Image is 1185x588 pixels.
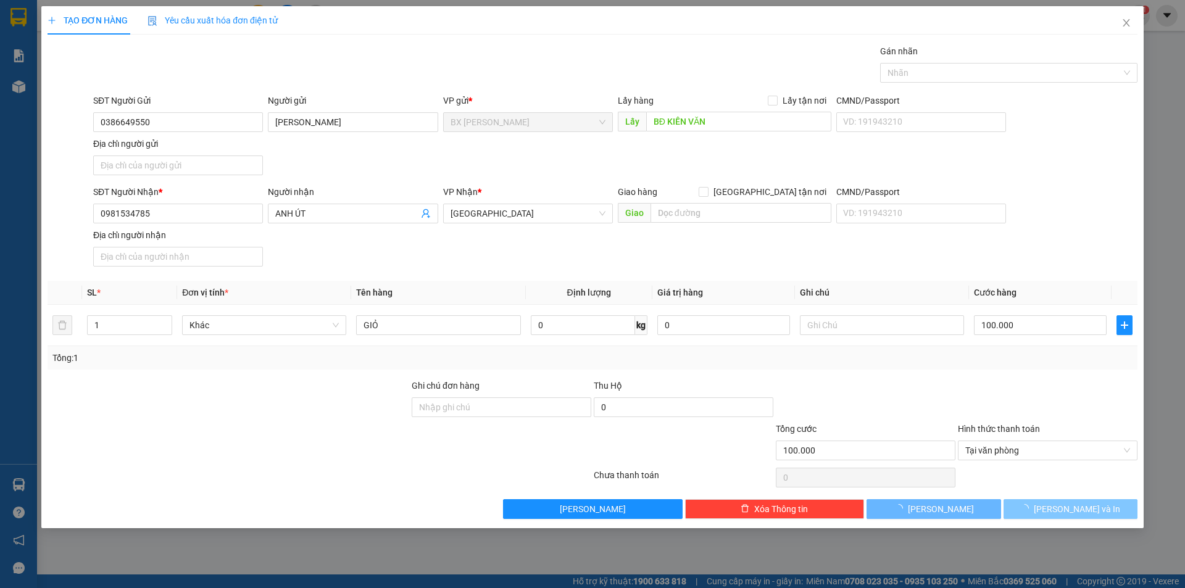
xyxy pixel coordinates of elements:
span: user-add [421,209,431,218]
input: Dọc đường [646,112,831,131]
input: VD: Bàn, Ghế [356,315,520,335]
label: Ghi chú đơn hàng [412,381,480,391]
span: TẠO ĐƠN HÀNG [48,15,128,25]
span: plus [1117,320,1132,330]
button: [PERSON_NAME] và In [1004,499,1137,519]
div: SĐT Người Nhận [93,185,263,199]
input: Địa chỉ của người nhận [93,247,263,267]
span: VP Nhận [443,187,478,197]
span: up [162,318,169,325]
div: VP gửi [443,94,613,107]
div: Người gửi [268,94,438,107]
span: close [1121,18,1131,28]
span: loading [894,504,908,513]
span: Khác [189,316,339,334]
span: Yêu cầu xuất hóa đơn điện tử [148,15,278,25]
span: [GEOGRAPHIC_DATA] tận nơi [709,185,831,199]
input: 0 [657,315,790,335]
span: Giao hàng [618,187,657,197]
span: close-circle [1123,447,1131,454]
span: Lấy [618,112,646,131]
span: Lấy tận nơi [778,94,831,107]
div: Tổng: 1 [52,351,457,365]
span: SL [87,288,97,297]
button: plus [1116,315,1133,335]
button: Close [1109,6,1144,41]
div: Địa chỉ người nhận [93,228,263,242]
div: CMND/Passport [836,94,1006,107]
div: CMND/Passport [836,185,1006,199]
button: [PERSON_NAME] [867,499,1000,519]
span: [PERSON_NAME] [560,502,626,516]
button: delete [52,315,72,335]
input: Ghi chú đơn hàng [412,397,591,417]
button: [PERSON_NAME] [503,499,683,519]
span: delete [741,504,749,514]
span: Tại văn phòng [965,441,1130,460]
button: deleteXóa Thông tin [685,499,865,519]
span: Lấy hàng [618,96,654,106]
span: Đơn vị tính [182,288,228,297]
span: Cước hàng [974,288,1017,297]
img: icon [148,16,157,26]
span: Giá trị hàng [657,288,703,297]
span: Tên hàng [356,288,393,297]
input: Dọc đường [651,203,831,223]
span: down [162,326,169,334]
span: kg [635,315,647,335]
label: Gán nhãn [880,46,918,56]
span: Xóa Thông tin [754,502,808,516]
div: Chưa thanh toán [592,468,775,490]
span: [PERSON_NAME] và In [1034,502,1120,516]
label: Hình thức thanh toán [958,424,1040,434]
div: Địa chỉ người gửi [93,137,263,151]
input: Địa chỉ của người gửi [93,155,263,175]
div: SĐT Người Gửi [93,94,263,107]
span: Thu Hộ [594,381,622,391]
span: Sài Gòn [451,204,605,223]
span: Tổng cước [776,424,817,434]
span: Định lượng [567,288,611,297]
span: Decrease Value [158,325,172,334]
span: BX Cao Lãnh [451,113,605,131]
th: Ghi chú [795,281,969,305]
span: loading [1020,504,1034,513]
div: Người nhận [268,185,438,199]
span: Giao [618,203,651,223]
input: Ghi Chú [800,315,964,335]
span: Increase Value [158,316,172,325]
span: [PERSON_NAME] [908,502,974,516]
span: plus [48,16,56,25]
